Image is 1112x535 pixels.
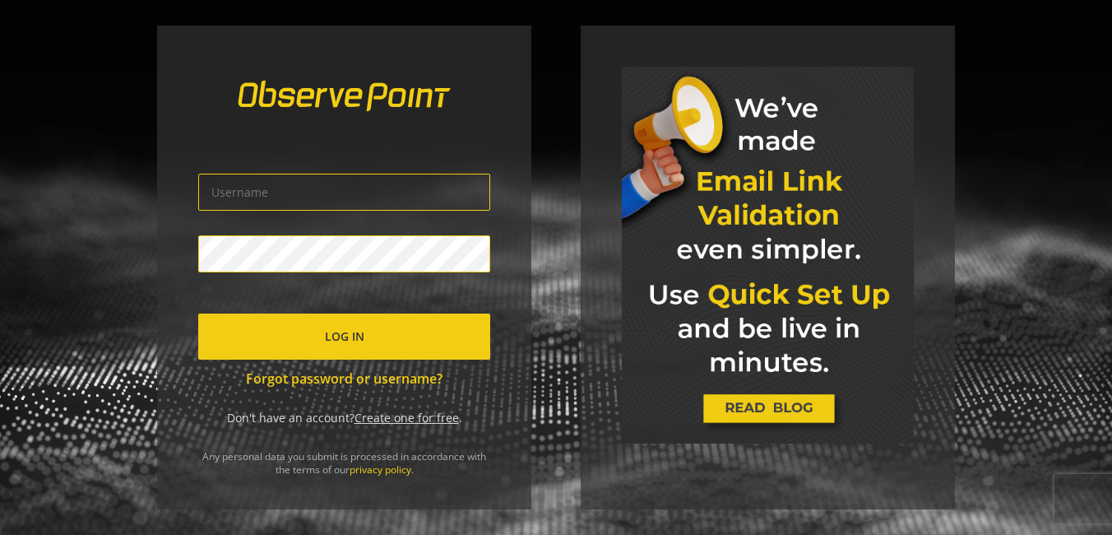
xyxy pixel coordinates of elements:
[622,67,914,444] img: marketing-banner.jpg
[157,450,531,509] div: Any personal data you submit is processed in accordance with the terms of our .
[198,410,490,426] div: Don't have an account? .
[350,463,411,477] a: privacy policy
[325,322,364,351] span: Log In
[198,174,490,211] input: Username
[198,314,490,360] button: Log In
[198,370,490,388] a: Forgot password or username?
[354,410,459,426] a: Create one for free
